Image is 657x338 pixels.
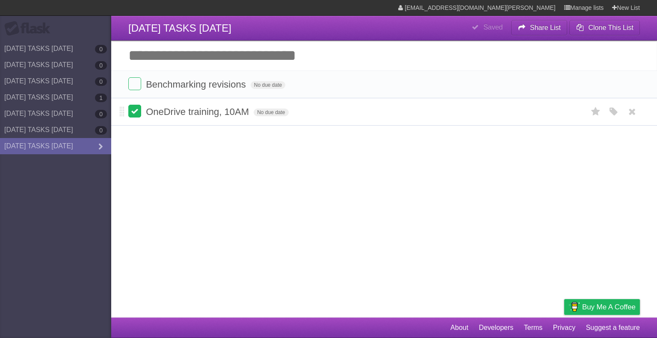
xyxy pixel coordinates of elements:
[588,24,633,31] b: Clone This List
[128,105,141,118] label: Done
[582,300,636,314] span: Buy me a coffee
[146,106,251,117] span: OneDrive training, 10AM
[95,110,107,118] b: 0
[146,79,248,90] span: Benchmarking revisions
[530,24,561,31] b: Share List
[483,24,503,31] b: Saved
[95,61,107,70] b: 0
[564,299,640,315] a: Buy me a coffee
[95,45,107,53] b: 0
[95,77,107,86] b: 0
[128,22,231,34] span: [DATE] TASKS [DATE]
[569,20,640,35] button: Clone This List
[586,320,640,336] a: Suggest a feature
[95,94,107,102] b: 1
[553,320,575,336] a: Privacy
[479,320,513,336] a: Developers
[254,109,288,116] span: No due date
[128,77,141,90] label: Done
[511,20,568,35] button: Share List
[251,81,285,89] span: No due date
[588,105,604,119] label: Star task
[450,320,468,336] a: About
[95,126,107,135] b: 0
[4,21,56,36] div: Flask
[568,300,580,314] img: Buy me a coffee
[524,320,543,336] a: Terms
